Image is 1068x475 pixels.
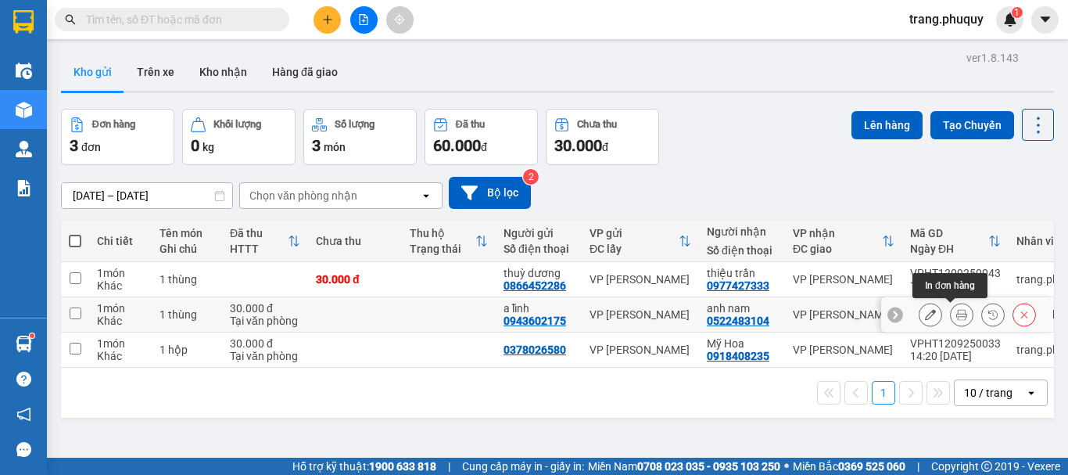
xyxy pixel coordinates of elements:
[303,109,417,165] button: Số lượng3món
[910,243,988,255] div: Ngày ĐH
[230,315,300,327] div: Tại văn phòng
[222,221,308,262] th: Toggle SortBy
[897,9,996,29] span: trang.phuquy
[504,279,566,292] div: 0866452286
[462,458,584,475] span: Cung cấp máy in - giấy in:
[420,189,432,202] svg: open
[316,235,394,247] div: Chưa thu
[590,243,679,255] div: ĐC lấy
[81,141,101,153] span: đơn
[20,113,170,192] b: GỬI : VP [PERSON_NAME]
[324,141,346,153] span: món
[97,337,144,350] div: 1 món
[910,337,1001,350] div: VPHT1209250033
[910,350,1001,362] div: 14:20 [DATE]
[159,308,214,321] div: 1 thùng
[590,227,679,239] div: VP gửi
[369,460,436,473] strong: 1900 633 818
[16,407,31,422] span: notification
[92,119,135,130] div: Đơn hàng
[147,81,293,100] b: Gửi khách hàng
[30,333,34,338] sup: 1
[930,111,1014,139] button: Tạo Chuyến
[292,458,436,475] span: Hỗ trợ kỹ thuật:
[182,109,296,165] button: Khối lượng0kg
[707,337,777,350] div: Mỹ Hoa
[86,11,271,28] input: Tìm tên, số ĐT hoặc mã đơn
[410,227,475,239] div: Thu hộ
[433,136,481,155] span: 60.000
[707,279,769,292] div: 0977427333
[523,169,539,185] sup: 2
[872,381,895,405] button: 1
[919,303,942,326] div: Sửa đơn hàng
[16,141,32,157] img: warehouse-icon
[316,273,394,286] div: 30.000 đ
[902,221,1009,262] th: Toggle SortBy
[16,336,32,352] img: warehouse-icon
[97,235,144,247] div: Chi tiết
[230,350,300,362] div: Tại văn phòng
[504,227,574,239] div: Người gửi
[793,458,905,475] span: Miền Bắc
[707,350,769,362] div: 0918408235
[159,227,214,239] div: Tên món
[910,267,1001,279] div: VPHT1209250043
[590,273,691,286] div: VP [PERSON_NAME]
[159,273,214,286] div: 1 thùng
[16,63,32,79] img: warehouse-icon
[260,53,350,91] button: Hàng đã giao
[504,267,574,279] div: thuỳ dương
[358,14,369,25] span: file-add
[785,221,902,262] th: Toggle SortBy
[97,315,144,327] div: Khác
[582,221,699,262] th: Toggle SortBy
[124,53,187,91] button: Trên xe
[449,177,531,209] button: Bộ lọc
[1038,13,1052,27] span: caret-down
[230,243,288,255] div: HTTT
[793,273,894,286] div: VP [PERSON_NAME]
[590,308,691,321] div: VP [PERSON_NAME]
[191,136,199,155] span: 0
[70,136,78,155] span: 3
[504,302,574,315] div: a lĩnh
[912,273,987,298] div: In đơn hàng
[213,119,261,130] div: Khối lượng
[170,113,271,148] h1: VPHT1209250043
[335,119,375,130] div: Số lượng
[456,119,485,130] div: Đã thu
[793,243,882,255] div: ĐC giao
[793,227,882,239] div: VP nhận
[159,243,214,255] div: Ghi chú
[577,119,617,130] div: Chưa thu
[1003,13,1017,27] img: icon-new-feature
[16,102,32,118] img: warehouse-icon
[230,227,288,239] div: Đã thu
[546,109,659,165] button: Chưa thu30.000đ
[16,442,31,457] span: message
[504,243,574,255] div: Số điện thoại
[97,279,144,292] div: Khác
[13,10,34,34] img: logo-vxr
[504,344,566,356] div: 0378026580
[504,315,566,327] div: 0943602175
[410,243,475,255] div: Trạng thái
[707,302,777,315] div: anh nam
[1025,387,1038,399] svg: open
[707,315,769,327] div: 0522483104
[588,458,780,475] span: Miền Nam
[322,14,333,25] span: plus
[448,458,450,475] span: |
[350,6,378,34] button: file-add
[16,372,31,387] span: question-circle
[707,244,777,257] div: Số điện thoại
[62,183,232,208] input: Select a date range.
[1031,6,1059,34] button: caret-down
[16,180,32,196] img: solution-icon
[87,38,355,58] li: 146 [GEOGRAPHIC_DATA], [GEOGRAPHIC_DATA]
[394,14,405,25] span: aim
[910,279,1001,292] div: 15:18 [DATE]
[187,53,260,91] button: Kho nhận
[910,227,988,239] div: Mã GD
